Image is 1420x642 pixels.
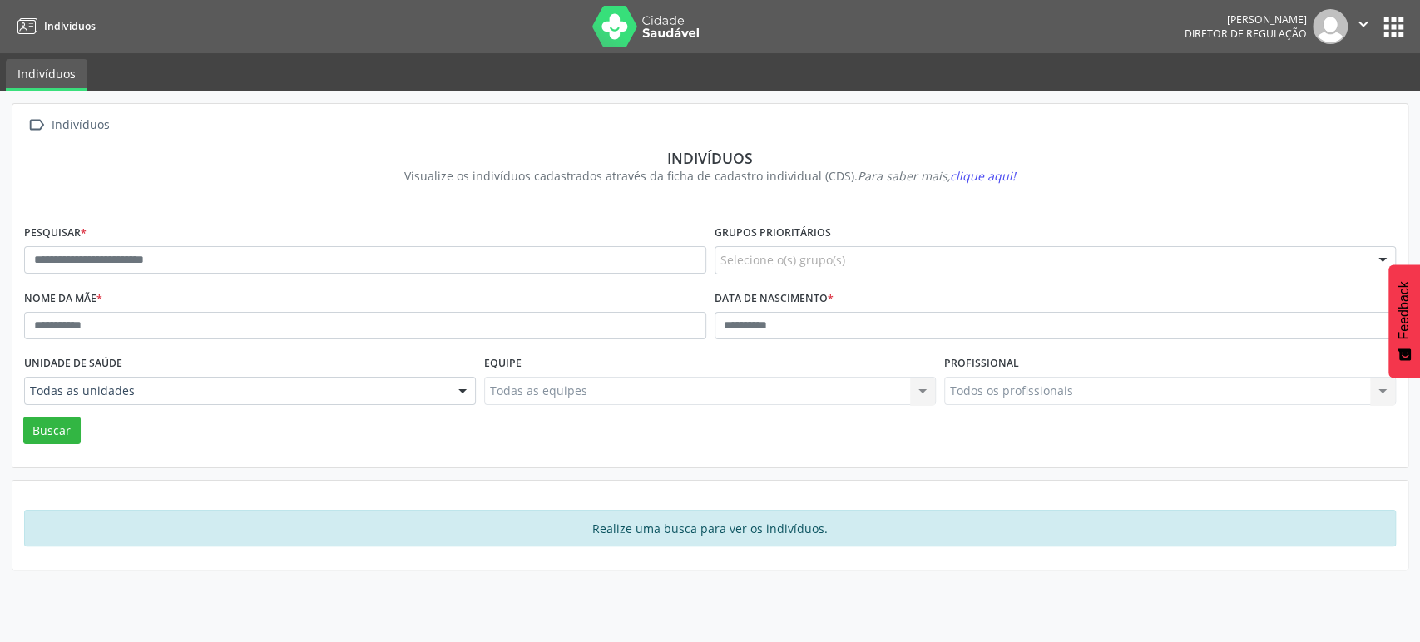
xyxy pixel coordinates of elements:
button: Buscar [23,417,81,445]
span: Feedback [1397,281,1412,339]
div: [PERSON_NAME] [1185,12,1307,27]
img: img [1313,9,1348,44]
span: Selecione o(s) grupo(s) [720,251,845,269]
label: Nome da mãe [24,286,102,312]
a: Indivíduos [6,59,87,91]
span: Diretor de regulação [1185,27,1307,41]
span: Indivíduos [44,19,96,33]
i:  [24,113,48,137]
button: Feedback - Mostrar pesquisa [1388,264,1420,378]
a: Indivíduos [12,12,96,40]
div: Indivíduos [48,113,112,137]
i: Para saber mais, [858,168,1016,184]
div: Indivíduos [36,149,1384,167]
label: Pesquisar [24,220,87,246]
label: Grupos prioritários [715,220,831,246]
label: Unidade de saúde [24,351,122,377]
div: Realize uma busca para ver os indivíduos. [24,510,1396,546]
label: Data de nascimento [715,286,834,312]
button:  [1348,9,1379,44]
label: Profissional [944,351,1019,377]
span: Todas as unidades [30,383,442,399]
a:  Indivíduos [24,113,112,137]
button: apps [1379,12,1408,42]
i:  [1354,15,1373,33]
span: clique aqui! [950,168,1016,184]
label: Equipe [484,351,522,377]
div: Visualize os indivíduos cadastrados através da ficha de cadastro individual (CDS). [36,167,1384,185]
